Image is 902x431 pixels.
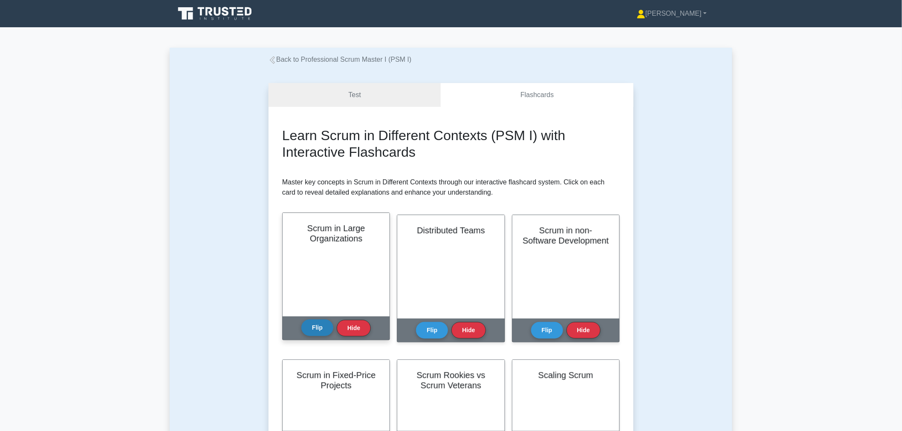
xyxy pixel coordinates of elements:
a: Test [269,83,441,107]
button: Flip [531,322,563,339]
button: Flip [416,322,448,339]
h2: Scrum in Fixed-Price Projects [293,370,379,391]
a: Back to Professional Scrum Master I (PSM I) [269,56,411,63]
h2: Scrum in Large Organizations [293,223,379,244]
h2: Distributed Teams [408,225,494,236]
h2: Scrum Rookies vs Scrum Veterans [408,370,494,391]
button: Hide [337,320,371,336]
button: Hide [451,322,486,339]
button: Flip [301,319,333,336]
h2: Learn Scrum in Different Contexts (PSM I) with Interactive Flashcards [282,127,620,160]
a: Flashcards [441,83,633,107]
h2: Scrum in non-Software Development [523,225,609,246]
button: Hide [567,322,601,339]
a: [PERSON_NAME] [616,5,727,22]
p: Master key concepts in Scrum in Different Contexts through our interactive flashcard system. Clic... [282,177,620,198]
h2: Scaling Scrum [523,370,609,380]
